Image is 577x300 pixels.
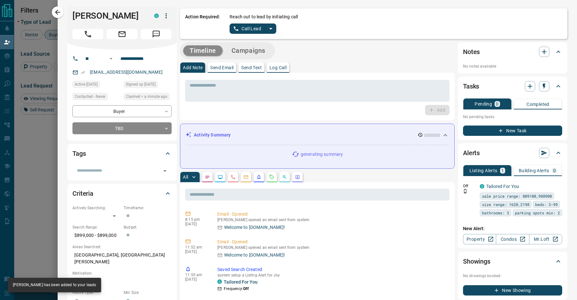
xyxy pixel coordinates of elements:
div: Buyer [72,105,172,117]
p: 8:15 pm [185,217,208,222]
p: Min Size: [124,290,172,295]
p: Timeframe: [124,205,172,211]
p: No pending tasks [463,112,562,122]
svg: Emails [243,174,249,180]
div: condos.ca [480,184,484,189]
span: sale price range: 809100,988900 [482,193,552,199]
button: New Task [463,126,562,136]
span: Claimed < a minute ago [126,93,167,100]
h2: Notes [463,47,480,57]
p: Pending [475,102,492,106]
p: Budget: [124,224,172,230]
p: Completed [526,102,549,107]
div: TBD [72,122,172,134]
p: 0 [553,168,556,173]
p: All [183,175,188,179]
a: [EMAIL_ADDRESS][DOMAIN_NAME] [90,70,163,75]
p: No notes available [463,63,562,69]
p: Reach out to lead by initiating call [230,14,298,20]
p: Activity Summary [194,132,231,138]
svg: Requests [269,174,274,180]
button: Open [107,55,115,62]
a: Property [463,234,496,244]
div: Tasks [463,79,562,94]
p: Email - Opened [217,239,447,245]
p: Areas Searched: [72,244,172,250]
p: Saved Search Created [217,266,447,273]
p: Log Call [270,65,287,70]
p: [DATE] [185,249,208,254]
h2: Alerts [463,148,480,158]
a: Mr.Loft [529,234,562,244]
a: Tailored For You [224,279,258,285]
p: 11:50 am [185,273,208,277]
div: Notes [463,44,562,60]
div: Fri Sep 12 2025 [124,81,172,90]
svg: Calls [231,174,236,180]
h2: Criteria [72,188,93,199]
svg: Listing Alerts [256,174,261,180]
div: Showings [463,254,562,269]
h1: [PERSON_NAME] [72,11,145,21]
button: Timeline [183,45,222,56]
span: beds: 3-99 [535,201,558,208]
p: Building Alerts [519,168,549,173]
span: Signed up [DATE] [126,81,156,88]
p: $899,000 - $899,000 [72,230,120,241]
div: Sat Sep 13 2025 [124,93,172,102]
span: Email [107,29,137,39]
p: Welcome to [DOMAIN_NAME]! [224,252,285,258]
div: Fri Sep 12 2025 [72,81,120,90]
div: condos.ca [154,14,159,18]
p: Email - Opened [217,211,447,218]
div: [PERSON_NAME] has been added to your leads [13,280,96,290]
button: Campaigns [225,45,272,56]
p: Listing Alerts [469,168,497,173]
p: Actively Searching: [72,205,120,211]
h2: Tasks [463,81,479,91]
p: Off [463,183,476,189]
p: Welcome to [DOMAIN_NAME]! [224,224,285,231]
svg: Email Verified [81,70,85,75]
span: Message [141,29,172,39]
span: bathrooms: 3 [482,210,509,216]
p: Send Email [210,65,233,70]
a: Condos [496,234,529,244]
p: New Alert: [463,225,562,232]
p: Motivation: [72,270,172,276]
svg: Push Notification Only [463,189,468,193]
svg: Agent Actions [295,174,300,180]
button: New Showing [463,285,562,295]
p: generating summary [301,151,343,158]
span: size range: 1620,2198 [482,201,529,208]
p: 0 [496,102,498,106]
svg: Opportunities [282,174,287,180]
p: Action Required: [185,14,220,34]
span: parking spots min: 2 [515,210,560,216]
p: [DATE] [185,222,208,226]
p: [GEOGRAPHIC_DATA], [GEOGRAPHIC_DATA][PERSON_NAME] [72,250,172,267]
p: No showings booked [463,273,562,279]
h2: Showings [463,256,490,267]
button: Open [160,166,169,175]
span: Active [DATE] [75,81,98,88]
a: Tailored For You [486,184,519,189]
p: [PERSON_NAME] opened an email sent from system [217,245,447,250]
h2: Tags [72,148,86,159]
p: system setup a Listing Alert for Joy [217,273,447,277]
div: Activity Summary [185,129,449,141]
p: [DATE] [185,277,208,282]
span: Call [72,29,103,39]
div: condos.ca [217,279,222,284]
p: Search Range: [72,224,120,230]
p: 11:52 am [185,245,208,249]
p: 1 [501,168,504,173]
span: Contacted - Never [75,93,106,100]
p: [PERSON_NAME] opened an email sent from system [217,218,447,222]
div: Tags [72,146,172,161]
strong: Off [243,286,248,291]
button: Call Lead [230,23,265,34]
div: split button [230,23,276,34]
div: Criteria [72,186,172,201]
p: Frequency: [224,286,248,292]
